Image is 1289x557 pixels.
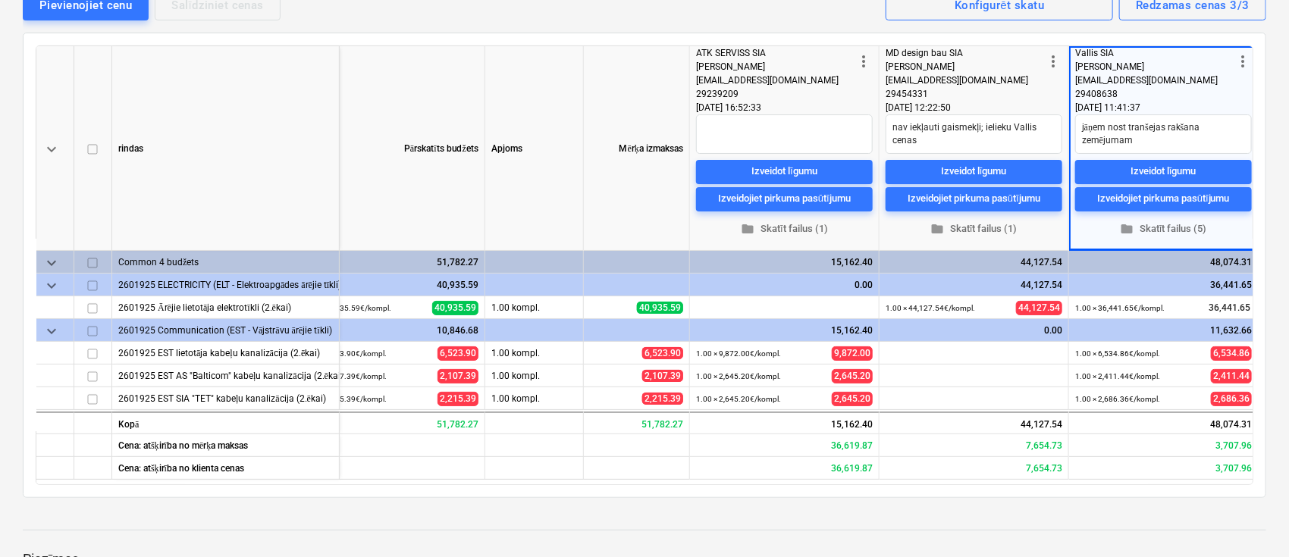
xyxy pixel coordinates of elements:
[1075,75,1218,86] span: [EMAIL_ADDRESS][DOMAIN_NAME]
[432,301,478,315] span: 40,935.59
[1131,164,1196,181] div: Izveidot līgumu
[886,217,1062,241] button: Skatīt failus (1)
[751,164,817,181] div: Izveidot līgumu
[42,322,61,340] span: keyboard_arrow_down
[1081,221,1246,238] span: Skatīt failus (5)
[1069,411,1259,434] div: 48,074.31
[1075,87,1234,101] div: 29408638
[886,187,1062,211] button: Izveidojiet pirkuma pasūtījumu
[302,395,387,403] small: 1.00 × 2,215.39€ / kompl.
[696,160,873,184] button: Izveidot līgumu
[118,365,333,386] div: 2601925 EST AS "Balticom" kabeļu kanalizācija (2.ēkai)
[1215,463,1252,474] span: Paredzamā rentabilitāte - iesniegts piedāvājums salīdzinājumā ar klienta cenu
[1075,304,1165,312] small: 1.00 × 36,441.65€ / kompl.
[642,347,683,359] span: 6,523.90
[886,46,1044,60] div: MD design bau SIA
[855,52,873,70] span: more_vert
[1075,395,1160,403] small: 1.00 × 2,686.36€ / kompl.
[1211,392,1252,406] span: 2,686.36
[886,274,1062,296] div: 44,127.54
[42,277,61,295] span: keyboard_arrow_down
[1213,484,1289,557] iframe: Chat Widget
[1211,369,1252,383] span: 2,411.44
[696,319,873,342] div: 15,162.40
[886,251,1062,274] div: 44,127.54
[696,372,781,380] small: 1.00 × 2,645.20€ / kompl.
[642,393,683,405] span: 2,215.39
[696,349,781,358] small: 1.00 × 9,872.00€ / kompl.
[302,349,387,358] small: 1.00 × 6,523.90€ / kompl.
[118,387,333,409] div: 2601925 EST SIA "TET" kabeļu kanalizācija (2.ēkai)
[832,369,873,383] span: 2,645.20
[886,87,1044,101] div: 29454331
[1016,301,1062,315] span: 44,127.54
[1211,346,1252,361] span: 6,534.86
[1120,223,1134,236] span: folder
[1075,251,1252,274] div: 48,074.31
[302,319,478,342] div: 10,846.68
[1234,52,1252,70] span: more_vert
[42,140,61,158] span: keyboard_arrow_down
[637,302,683,314] span: 40,935.59
[886,114,1062,154] textarea: nav iekļauti gaismekļi; ielieku Vallis cenas
[302,372,387,380] small: 1.00 × 2,107.39€ / kompl.
[1075,187,1252,211] button: Izveidojiet pirkuma pasūtījumu
[741,223,754,236] span: folder
[1207,302,1252,314] span: 36,441.65
[1075,274,1252,296] div: 36,441.65
[908,191,1040,208] div: Izveidojiet pirkuma pasūtījumu
[1075,217,1252,241] button: Skatīt failus (5)
[702,221,867,238] span: Skatīt failus (1)
[1075,160,1252,184] button: Izveidot līgumu
[584,46,690,251] div: Mērķa izmaksas
[696,75,839,86] span: [EMAIL_ADDRESS][DOMAIN_NAME]
[886,101,1062,114] div: [DATE] 12:22:50
[438,346,478,361] span: 6,523.90
[118,274,333,296] div: 2601925 ELECTRICITY (ELT - Elektroapgādes ārējie tīkli)
[831,440,873,451] span: Paredzamā rentabilitāte - iesniegts piedāvājums salīdzinājumā ar mērķa cenu
[886,75,1028,86] span: [EMAIL_ADDRESS][DOMAIN_NAME]
[1075,319,1252,342] div: 11,632.66
[118,342,333,364] div: 2601925 EST lietotāja kabeļu kanalizācija (2.ēkai)
[832,392,873,406] span: 2,645.20
[832,346,873,361] span: 9,872.00
[118,319,333,341] div: 2601925 Communication (EST - Vājstrāvu ārējie tīkli)
[1075,372,1160,380] small: 1.00 × 2,411.44€ / kompl.
[696,87,855,101] div: 29239209
[930,223,944,236] span: folder
[1026,463,1062,474] span: Paredzamā rentabilitāte - iesniegts piedāvājums salīdzinājumā ar klienta cenu
[112,457,340,480] div: Cena: atšķirība no klienta cenas
[718,191,851,208] div: Izveidojiet pirkuma pasūtījumu
[118,296,333,318] div: 2601925 Ārējie lietotāja elektrotīkli (2.ēkai)
[296,46,485,251] div: Pārskatīts budžets
[302,304,391,312] small: 1.00 × 40,935.59€ / kompl.
[1075,114,1252,154] textarea: jāņem nost tranšejas rakšana zemējumam
[886,160,1062,184] button: Izveidot līgumu
[485,296,584,319] div: 1.00 kompl.
[438,392,478,406] span: 2,215.39
[696,46,855,60] div: ATK SERVISS SIA
[1044,52,1062,70] span: more_vert
[690,411,880,434] div: 15,162.40
[886,319,1062,342] div: 0.00
[892,221,1056,238] span: Skatīt failus (1)
[118,251,333,273] div: Common 4 budžets
[42,254,61,272] span: keyboard_arrow_down
[485,387,584,410] div: 1.00 kompl.
[1075,60,1234,74] div: [PERSON_NAME]
[831,463,873,474] span: Paredzamā rentabilitāte - iesniegts piedāvājums salīdzinājumā ar klienta cenu
[438,369,478,383] span: 2,107.39
[696,274,873,296] div: 0.00
[296,411,485,434] div: 51,782.27
[880,411,1069,434] div: 44,127.54
[1075,46,1234,60] div: Vallis SIA
[1026,440,1062,451] span: Paredzamā rentabilitāte - iesniegts piedāvājums salīdzinājumā ar mērķa cenu
[941,164,1007,181] div: Izveidot līgumu
[112,434,340,457] div: Cena: atšķirība no mērķa maksas
[696,217,873,241] button: Skatīt failus (1)
[696,60,855,74] div: [PERSON_NAME]
[886,60,1044,74] div: [PERSON_NAME]
[1075,101,1252,114] div: [DATE] 11:41:37
[886,304,975,312] small: 1.00 × 44,127.54€ / kompl.
[302,251,478,274] div: 51,782.27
